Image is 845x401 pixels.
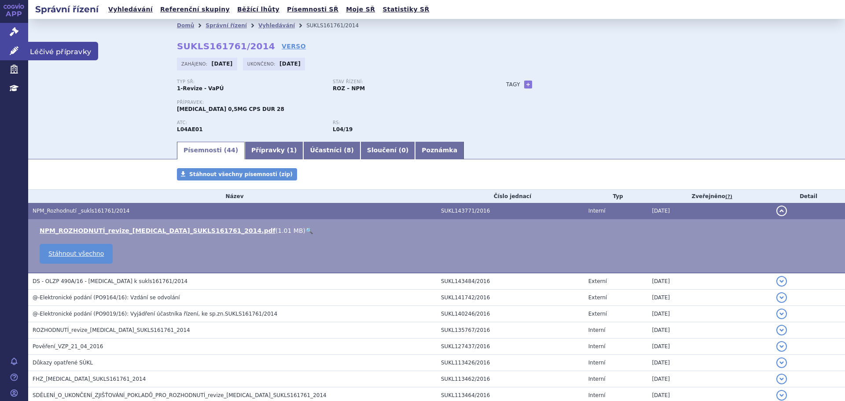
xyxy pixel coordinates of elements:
span: Interní [588,360,606,366]
td: SUKL143771/2016 [437,203,584,219]
p: Přípravek: [177,100,489,105]
span: 1.01 MB [278,227,303,234]
span: DS - OLZP 490A/16 - Gilenya k sukls161761/2014 [33,278,187,284]
a: Správní řízení [206,22,247,29]
span: FHZ_fingolimod_SUKLS161761_2014 [33,376,146,382]
a: Stáhnout všechno [40,244,113,264]
span: 1 [290,147,294,154]
span: SDĚLENÍ_O_UKONČENÍ_ZJIŠŤOVÁNÍ_POKLADŮ_PRO_ROZHODNUTÍ_revize_fingolimod_SUKLS161761_2014 [33,392,327,398]
span: [MEDICAL_DATA] 0,5MG CPS DUR 28 [177,106,284,112]
a: Vyhledávání [106,4,155,15]
span: 44 [227,147,235,154]
td: [DATE] [647,290,772,306]
p: Stav řízení: [333,79,480,85]
span: Léčivé přípravky [28,42,98,60]
td: [DATE] [647,355,772,371]
a: + [524,81,532,88]
a: Moje SŘ [343,4,378,15]
p: RS: [333,120,480,125]
button: detail [776,325,787,335]
button: detail [776,276,787,287]
strong: ROZ – NPM [333,85,365,92]
button: detail [776,309,787,319]
span: Zahájeno: [181,60,209,67]
td: SUKL135767/2016 [437,322,584,338]
th: Zveřejněno [647,190,772,203]
span: Externí [588,294,607,301]
span: Interní [588,376,606,382]
span: Interní [588,343,606,349]
td: SUKL141742/2016 [437,290,584,306]
li: ( ) [40,226,836,235]
th: Typ [584,190,648,203]
span: Interní [588,208,606,214]
strong: [DATE] [279,61,301,67]
button: detail [776,374,787,384]
button: detail [776,357,787,368]
button: detail [776,390,787,401]
td: SUKL127437/2016 [437,338,584,355]
a: Účastníci (8) [303,142,360,159]
a: 🔍 [305,227,313,234]
span: Pověření_VZP_21_04_2016 [33,343,103,349]
h2: Správní řízení [28,3,106,15]
span: Interní [588,392,606,398]
abbr: (?) [725,194,732,200]
span: Externí [588,278,607,284]
td: SUKL140246/2016 [437,306,584,322]
strong: SUKLS161761/2014 [177,41,275,52]
a: Referenční skupiny [158,4,232,15]
h3: Tagy [506,79,520,90]
td: [DATE] [647,338,772,355]
span: Ukončeno: [247,60,277,67]
a: Sloučení (0) [360,142,415,159]
p: Typ SŘ: [177,79,324,85]
a: Domů [177,22,194,29]
a: NPM_ROZHODNUTÍ_revize_[MEDICAL_DATA]_SUKLS161761_2014.pdf [40,227,276,234]
a: Stáhnout všechny písemnosti (zip) [177,168,297,180]
td: [DATE] [647,322,772,338]
td: [DATE] [647,306,772,322]
strong: FINGOLIMOD [177,126,203,132]
th: Název [28,190,437,203]
strong: fingolimod [333,126,353,132]
span: 8 [347,147,351,154]
td: SUKL113462/2016 [437,371,584,387]
button: detail [776,341,787,352]
td: SUKL113426/2016 [437,355,584,371]
a: Písemnosti SŘ [284,4,341,15]
td: [DATE] [647,371,772,387]
span: Externí [588,311,607,317]
span: NPM_Rozhodnutí _sukls161761/2014 [33,208,129,214]
td: SUKL143484/2016 [437,273,584,290]
span: Důkazy opatřené SÚKL [33,360,93,366]
span: ROZHODNUTÍ_revize_fingolimod_SUKLS161761_2014 [33,327,190,333]
strong: [DATE] [212,61,233,67]
a: Vyhledávání [258,22,295,29]
span: @-Elektronické podání (PO9019/16): Vyjádření účastníka řízení, ke sp.zn.SUKLS161761/2014 [33,311,277,317]
span: @-Elektronické podání (PO9164/16): Vzdání se odvolání [33,294,180,301]
th: Číslo jednací [437,190,584,203]
a: Statistiky SŘ [380,4,432,15]
p: ATC: [177,120,324,125]
button: detail [776,292,787,303]
a: VERSO [282,42,306,51]
strong: 1-Revize - VaPÚ [177,85,224,92]
a: Běžící lhůty [235,4,282,15]
li: SUKLS161761/2014 [306,19,370,32]
button: detail [776,206,787,216]
th: Detail [772,190,845,203]
a: Přípravky (1) [245,142,303,159]
td: [DATE] [647,273,772,290]
td: [DATE] [647,203,772,219]
span: 0 [401,147,406,154]
a: Poznámka [415,142,464,159]
span: Stáhnout všechny písemnosti (zip) [189,171,293,177]
span: Interní [588,327,606,333]
a: Písemnosti (44) [177,142,245,159]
